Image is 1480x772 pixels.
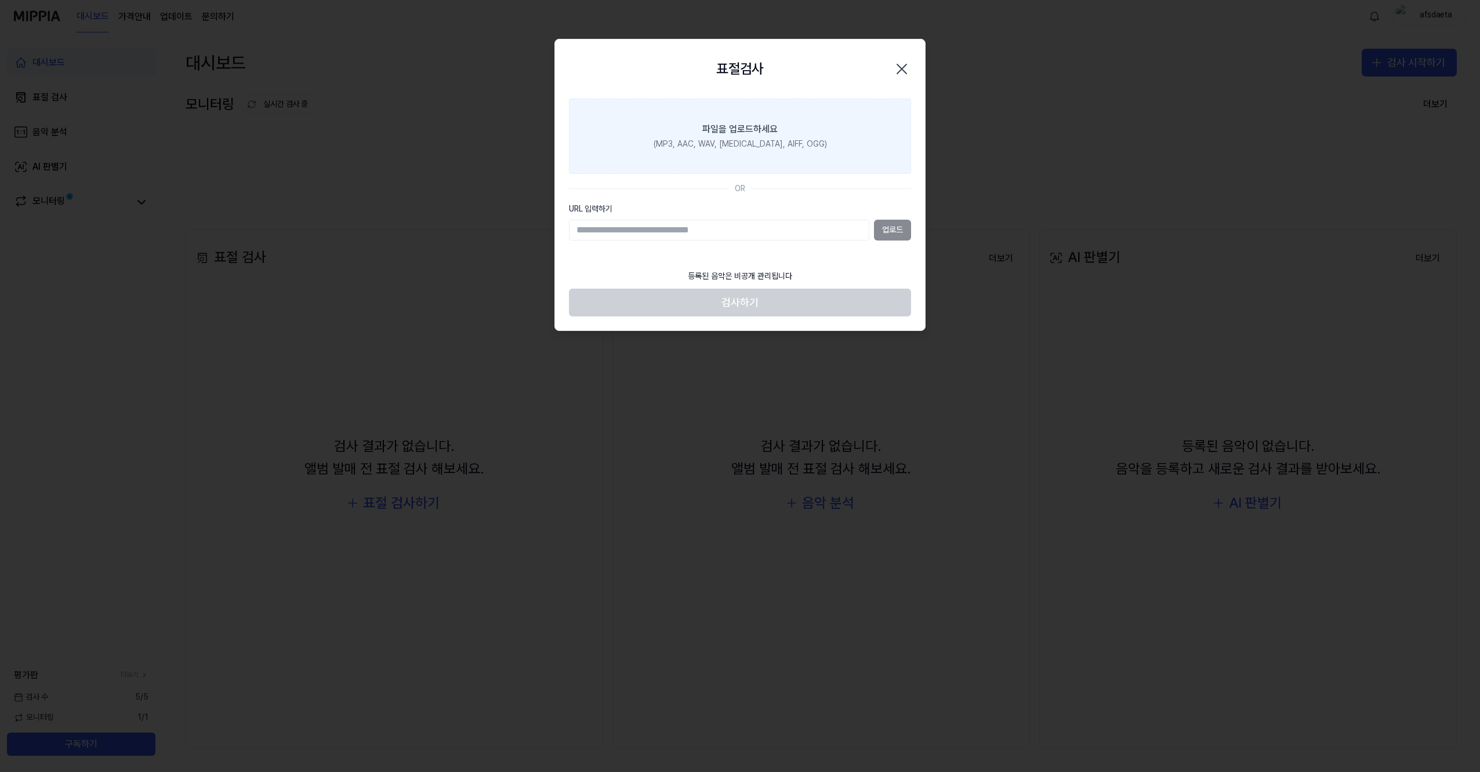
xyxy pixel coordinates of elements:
div: (MP3, AAC, WAV, [MEDICAL_DATA], AIFF, OGG) [654,139,827,150]
h2: 표절검사 [716,58,764,80]
div: 등록된 음악은 비공개 관리됩니다 [681,264,799,289]
div: 파일을 업로드하세요 [702,122,778,136]
div: OR [735,183,745,195]
label: URL 입력하기 [569,203,911,215]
